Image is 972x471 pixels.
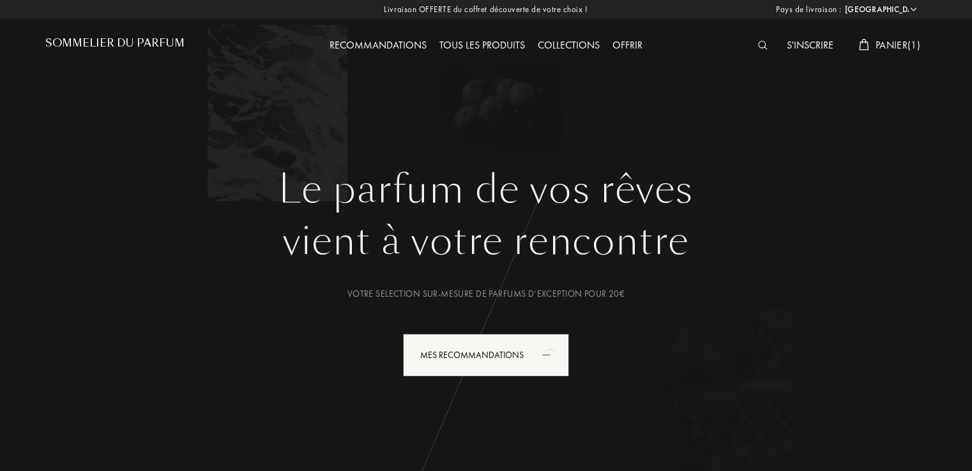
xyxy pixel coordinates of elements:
a: Collections [531,38,606,52]
div: Mes Recommandations [403,334,569,377]
a: Tous les produits [433,38,531,52]
div: Tous les produits [433,38,531,54]
img: search_icn_white.svg [758,41,768,50]
div: Recommandations [323,38,433,54]
h1: Le parfum de vos rêves [55,167,917,213]
a: Recommandations [323,38,433,52]
a: Sommelier du Parfum [45,37,185,54]
span: Panier ( 1 ) [876,38,920,52]
a: Mes Recommandationsanimation [393,334,579,377]
div: Offrir [606,38,649,54]
div: Collections [531,38,606,54]
div: vient à votre rencontre [55,213,917,270]
div: animation [538,341,563,367]
a: Offrir [606,38,649,52]
img: cart_white.svg [859,39,869,50]
h1: Sommelier du Parfum [45,37,185,49]
a: S'inscrire [780,38,840,52]
span: Pays de livraison : [776,3,842,16]
div: S'inscrire [780,38,840,54]
div: Votre selection sur-mesure de parfums d’exception pour 20€ [55,287,917,301]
